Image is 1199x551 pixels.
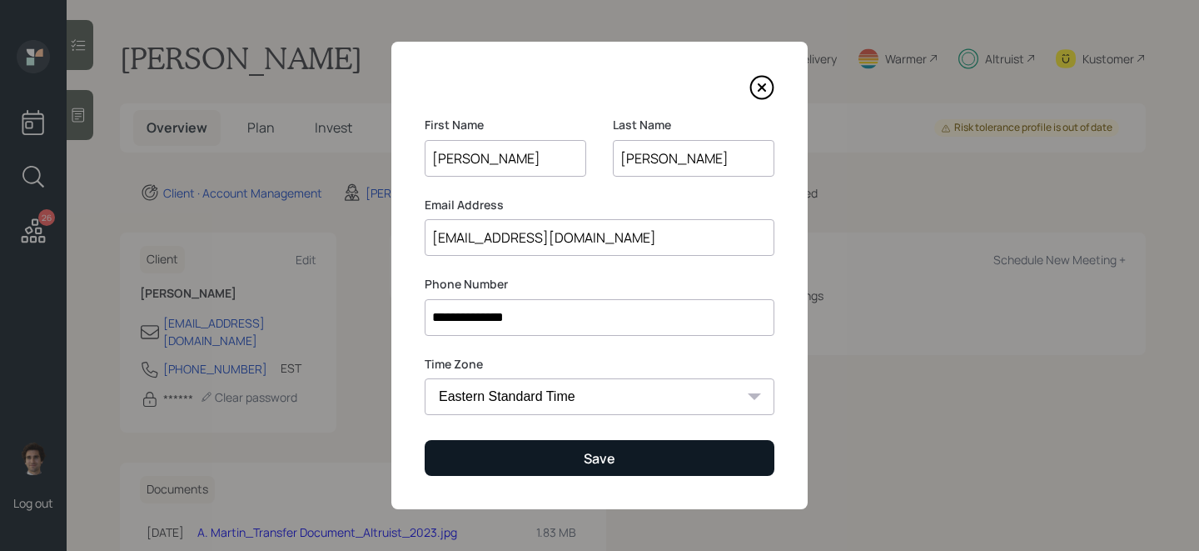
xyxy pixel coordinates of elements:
label: Phone Number [425,276,774,293]
label: Time Zone [425,356,774,373]
label: First Name [425,117,586,133]
label: Email Address [425,197,774,213]
label: Last Name [613,117,774,133]
div: Save [584,449,615,468]
button: Save [425,440,774,476]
